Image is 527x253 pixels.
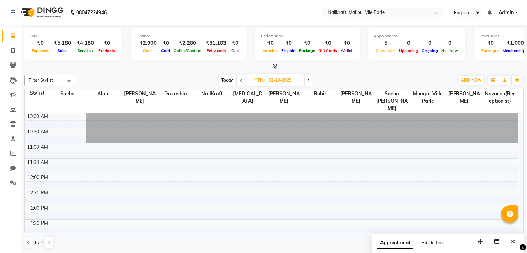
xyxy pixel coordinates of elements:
[159,48,172,53] span: Card
[461,78,481,83] span: ADD NEW
[459,76,483,85] button: ADD NEW
[280,39,297,47] div: ₹0
[317,48,339,53] span: Gift Cards
[261,39,280,47] div: ₹0
[498,225,520,246] iframe: chat widget
[137,39,159,47] div: ₹2,900
[26,113,50,120] div: 10:00 AM
[25,89,50,97] div: Stylist
[261,48,280,53] span: Voucher
[219,75,236,86] span: Today
[374,48,397,53] span: Completed
[410,89,446,105] span: Mnagar ville parle
[34,239,44,246] span: 1 / 2
[297,39,317,47] div: ₹0
[172,48,203,53] span: Online/Custom
[421,239,446,246] span: Block Time
[122,89,158,105] span: [PERSON_NAME]
[137,33,241,39] div: Finance
[317,39,339,47] div: ₹0
[339,39,354,47] div: ₹0
[50,89,86,98] span: sneha
[29,77,53,83] span: Filter Stylist
[141,48,155,53] span: Cash
[397,48,420,53] span: Upcoming
[280,48,297,53] span: Prepaid
[26,189,50,197] div: 12:30 PM
[26,128,50,136] div: 10:30 AM
[29,204,50,212] div: 1:00 PM
[252,78,266,83] span: Thu
[30,48,51,53] span: Expenses
[26,143,50,151] div: 11:00 AM
[397,39,420,47] div: 0
[29,220,50,227] div: 1:30 PM
[205,48,228,53] span: Petty cash
[56,48,69,53] span: Sales
[18,3,65,22] img: logo
[480,39,501,47] div: ₹0
[159,39,172,47] div: ₹0
[26,159,50,166] div: 11:30 AM
[482,89,518,105] span: nazneen(receptionist)
[230,48,240,53] span: Due
[499,9,514,16] span: Admin
[377,237,413,249] span: Appointment
[30,39,51,47] div: ₹0
[440,39,460,47] div: 0
[158,89,194,98] span: Dakashta
[97,48,117,53] span: Products
[261,33,354,39] div: Redemption
[26,174,50,181] div: 12:00 PM
[302,89,338,98] span: Rohit
[97,39,117,47] div: ₹0
[76,3,107,22] b: 08047224946
[420,48,440,53] span: Ongoing
[51,39,74,47] div: ₹5,180
[266,75,301,86] input: 2025-10-02
[76,48,95,53] span: Services
[374,33,460,39] div: Appointment
[203,39,229,47] div: ₹31,183
[446,89,482,105] span: [PERSON_NAME]
[420,39,440,47] div: 0
[30,33,117,39] div: Total
[374,89,410,113] span: Sneha [PERSON_NAME]
[74,39,97,47] div: ₹4,180
[266,89,302,105] span: [PERSON_NAME]
[194,89,230,98] span: NailKraft
[229,39,241,47] div: ₹0
[230,89,266,105] span: [MEDICAL_DATA]
[338,89,374,105] span: [PERSON_NAME]
[86,89,122,98] span: Alam
[440,48,460,53] span: No show
[297,48,317,53] span: Package
[172,39,203,47] div: ₹2,280
[374,39,397,47] div: 5
[480,48,501,53] span: Packages
[339,48,354,53] span: Wallet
